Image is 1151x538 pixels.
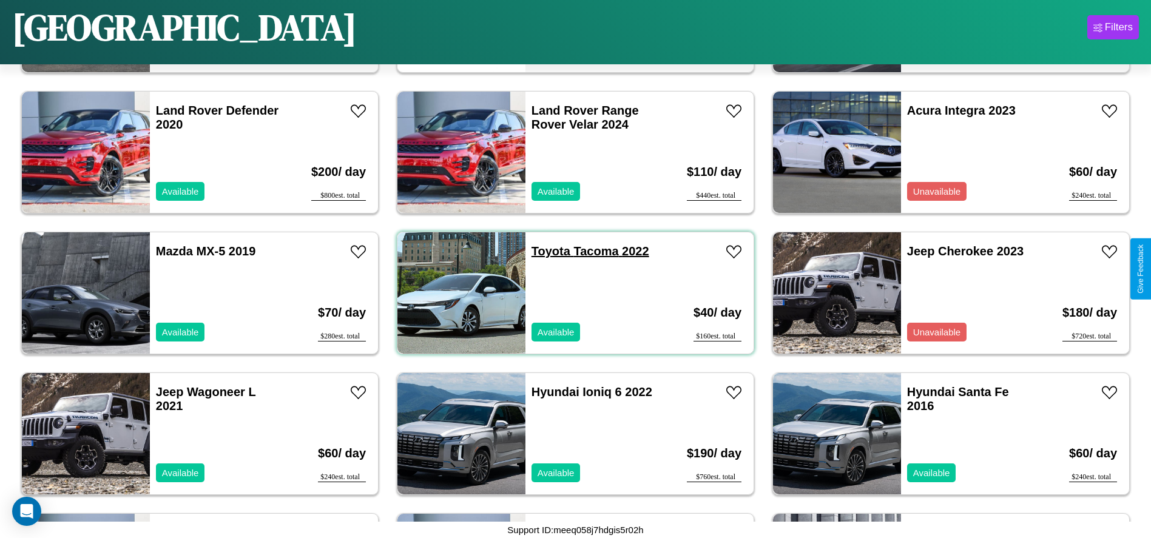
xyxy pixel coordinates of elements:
[162,183,199,200] p: Available
[156,104,278,131] a: Land Rover Defender 2020
[318,434,366,472] h3: $ 60 / day
[694,294,741,332] h3: $ 40 / day
[532,244,649,258] a: Toyota Tacoma 2022
[1087,15,1139,39] button: Filters
[1069,472,1117,482] div: $ 240 est. total
[687,153,741,191] h3: $ 110 / day
[162,324,199,340] p: Available
[156,385,256,412] a: Jeep Wagoneer L 2021
[532,385,652,398] a: Hyundai Ioniq 6 2022
[1062,332,1117,341] div: $ 720 est. total
[162,465,199,481] p: Available
[913,324,960,340] p: Unavailable
[311,153,366,191] h3: $ 200 / day
[1136,244,1145,294] div: Give Feedback
[538,465,575,481] p: Available
[1105,21,1133,33] div: Filters
[687,191,741,201] div: $ 440 est. total
[1069,434,1117,472] h3: $ 60 / day
[318,294,366,332] h3: $ 70 / day
[507,522,643,538] p: Support ID: meeq058j7hdgis5r02h
[687,472,741,482] div: $ 760 est. total
[907,104,1016,117] a: Acura Integra 2023
[12,2,357,52] h1: [GEOGRAPHIC_DATA]
[694,332,741,341] div: $ 160 est. total
[907,244,1024,258] a: Jeep Cherokee 2023
[318,472,366,482] div: $ 240 est. total
[311,191,366,201] div: $ 800 est. total
[687,434,741,472] h3: $ 190 / day
[318,332,366,341] div: $ 280 est. total
[156,244,256,258] a: Mazda MX-5 2019
[1069,191,1117,201] div: $ 240 est. total
[532,104,639,131] a: Land Rover Range Rover Velar 2024
[913,465,950,481] p: Available
[12,497,41,526] div: Open Intercom Messenger
[1069,153,1117,191] h3: $ 60 / day
[538,324,575,340] p: Available
[1062,294,1117,332] h3: $ 180 / day
[538,183,575,200] p: Available
[913,183,960,200] p: Unavailable
[907,385,1009,412] a: Hyundai Santa Fe 2016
